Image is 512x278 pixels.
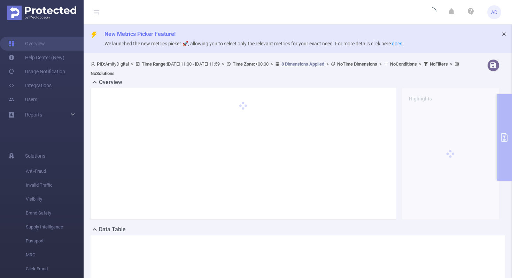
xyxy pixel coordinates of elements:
[91,62,97,66] i: icon: user
[26,248,84,262] span: MRC
[26,220,84,234] span: Supply Intelligence
[8,78,52,92] a: Integrations
[7,6,76,20] img: Protected Media
[26,206,84,220] span: Brand Safety
[25,108,42,122] a: Reports
[97,61,105,67] b: PID:
[26,192,84,206] span: Visibility
[233,61,255,67] b: Time Zone:
[377,61,384,67] span: >
[8,51,64,65] a: Help Center (New)
[142,61,167,67] b: Time Range:
[392,41,402,46] a: docs
[104,41,402,46] span: We launched the new metrics picker 🚀, allowing you to select only the relevant metrics for your e...
[91,71,115,76] b: No Solutions
[430,61,448,67] b: No Filters
[324,61,331,67] span: >
[281,61,324,67] u: 8 Dimensions Applied
[99,78,122,87] h2: Overview
[502,30,506,38] button: icon: close
[417,61,424,67] span: >
[91,61,461,76] span: AmityDigital [DATE] 11:00 - [DATE] 11:59 +00:00
[26,234,84,248] span: Passport
[91,31,98,38] i: icon: thunderbolt
[220,61,226,67] span: >
[104,31,176,37] span: New Metrics Picker Feature!
[269,61,275,67] span: >
[8,65,65,78] a: Usage Notification
[491,5,497,19] span: AD
[25,149,45,163] span: Solutions
[8,92,37,106] a: Users
[337,61,377,67] b: No Time Dimensions
[502,31,506,36] i: icon: close
[26,178,84,192] span: Invalid Traffic
[25,112,42,118] span: Reports
[99,225,126,234] h2: Data Table
[8,37,45,51] a: Overview
[129,61,135,67] span: >
[428,7,436,17] i: icon: loading
[26,164,84,178] span: Anti-Fraud
[448,61,455,67] span: >
[390,61,417,67] b: No Conditions
[26,262,84,276] span: Click Fraud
